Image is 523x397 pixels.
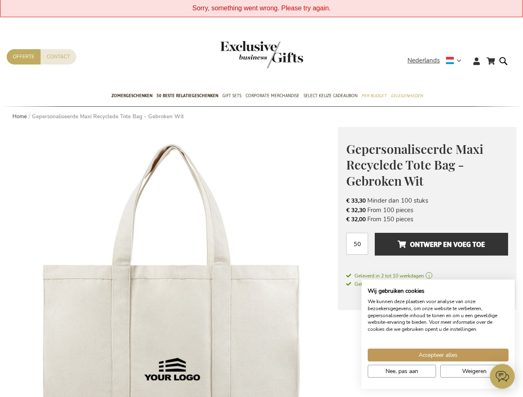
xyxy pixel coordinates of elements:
button: Pas cookie voorkeuren aan [368,365,436,378]
h2: Wij gebruiken cookies [368,287,509,295]
span: Corporate Merchandise [246,91,299,100]
li: From 100 pieces [346,206,508,215]
span: Per Budget [362,91,386,100]
span: € 33,30 [346,197,366,205]
button: Ontwerp en voeg toe [375,233,508,256]
span: Weigeren [462,367,487,375]
button: Alle cookies weigeren [440,365,509,378]
li: From 150 pieces [346,215,508,224]
span: Zomergeschenken [111,91,152,100]
span: Gelegenheden [390,91,423,100]
div: Nederlands [407,56,467,65]
span: 50 beste relatiegeschenken [157,91,218,100]
span: Ontwerp en voeg toe [398,238,485,251]
a: Offerte [7,49,41,65]
a: Contact [41,49,76,65]
span: Gift Sets [222,91,241,100]
span: Sorry, something went wrong. Please try again. [192,5,330,12]
a: Home [12,113,27,120]
input: Aantal [346,233,368,255]
span: € 32,30 [346,206,366,214]
span: € 32,00 [346,215,366,223]
strong: Gepersonaliseerde Maxi Recyclede Tote Bag - Gebroken Wit [32,113,184,120]
span: Accepteer alles [419,351,458,359]
button: Accepteer alle cookies [368,349,509,361]
span: Gebruik onze rechtstreekse verzendservice [346,281,448,287]
iframe: belco-activator-frame [490,364,515,389]
img: Exclusive Business gifts logo [220,41,303,68]
a: Geleverd in 2 tot 10 werkdagen [346,272,508,280]
span: Nee, pas aan [386,367,418,375]
a: store logo [220,41,262,68]
p: We kunnen deze plaatsen voor analyse van onze bezoekersgegevens, om onze website te verbeteren, g... [368,298,509,333]
a: Gebruik onze rechtstreekse verzendservice [346,280,448,288]
span: Nederlands [407,56,440,65]
span: Gepersonaliseerde Maxi Recyclede Tote Bag - Gebroken Wit [346,141,483,189]
span: Select Keuze Cadeaubon [304,91,357,100]
li: Minder dan 100 stuks [346,196,508,205]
